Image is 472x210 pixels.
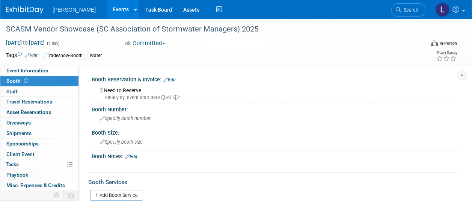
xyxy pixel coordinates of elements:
a: Edit [25,53,38,58]
td: Tags [6,51,38,60]
img: Format-Inperson.png [431,40,438,46]
a: Playbook [0,170,78,180]
div: Tradeshow-Booth [44,52,85,60]
div: Booth Size: [92,127,457,136]
span: Playbook [6,172,28,178]
span: Staff [6,88,18,94]
a: Staff [0,87,78,97]
a: Misc. Expenses & Credits [0,180,78,190]
span: Booth [6,78,30,84]
button: Committed [121,39,168,47]
a: Client Event [0,149,78,159]
a: Travel Reservations [0,97,78,107]
a: Giveaways [0,118,78,128]
div: Ideally by: event start date ([DATE])? [100,94,451,101]
div: Booth Reservation & Invoice: [92,74,457,84]
span: Shipments [6,130,32,136]
a: Tasks [0,159,78,169]
div: In-Person [439,40,457,46]
a: Event Information [0,66,78,76]
div: Booth Notes: [92,151,457,160]
span: Client Event [6,151,35,157]
a: Shipments [0,128,78,138]
span: to [22,40,29,46]
a: Edit [163,77,176,82]
div: Event Format [391,39,457,50]
span: Sponsorships [6,141,39,147]
span: Giveaways [6,120,31,126]
img: Lindsey Wolanczyk [435,3,449,17]
span: Tasks [6,161,19,167]
div: Event Rating [436,51,457,55]
span: (1 day) [46,41,60,46]
span: Booth not reserved yet [23,78,30,84]
a: Asset Reservations [0,107,78,117]
div: Booth Services [88,178,457,186]
td: Personalize Event Tab Strip [50,190,63,200]
a: Add Booth Service [90,190,142,201]
a: Booth [0,76,78,86]
div: Booth Number: [92,104,457,113]
a: Edit [125,154,137,159]
span: Travel Reservations [6,99,52,105]
div: Water [87,52,104,60]
td: Toggle Event Tabs [63,190,79,200]
span: Event Information [6,67,48,73]
span: Search [401,7,418,13]
div: Need to Reserve [97,85,451,101]
span: Specify booth size [100,139,143,145]
a: Search [391,3,425,16]
span: [DATE] [DATE] [6,39,45,46]
img: ExhibitDay [6,6,44,14]
span: [PERSON_NAME] [53,7,96,13]
a: Sponsorships [0,139,78,149]
span: Asset Reservations [6,109,51,115]
span: Misc. Expenses & Credits [6,182,65,188]
div: SCASM Vendor Showcase (SC Association of Stormwater Managers) 2025 [3,22,418,36]
span: Specify booth number [100,115,151,121]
